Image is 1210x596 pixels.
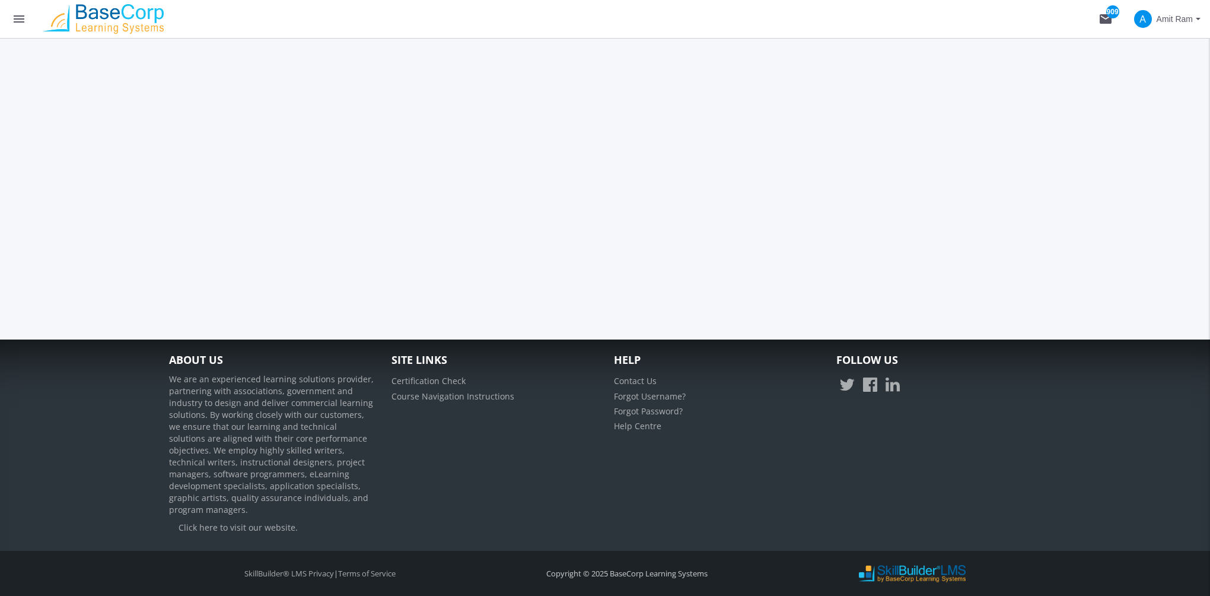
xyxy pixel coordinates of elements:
[1098,12,1113,26] mat-icon: mail
[391,391,514,402] a: Course Navigation Instructions
[12,12,26,26] mat-icon: menu
[1157,8,1193,30] span: Amit Ram
[614,420,661,432] a: Help Centre
[836,354,1041,366] h4: Follow Us
[179,522,298,533] a: Click here to visit our website.
[338,568,396,579] a: Terms of Service
[614,405,683,417] a: Forgot Password?
[169,354,374,366] h4: About Us
[1134,10,1152,28] span: A
[477,568,777,579] div: Copyright © 2025 BaseCorp Learning Systems
[169,373,374,516] p: We are an experienced learning solutions provider, partnering with associations, government and i...
[391,375,466,386] a: Certification Check
[614,375,657,386] a: Contact Us
[614,354,819,366] h4: Help
[38,4,168,34] img: logo.png
[614,391,686,402] a: Forgot Username?
[244,568,334,579] a: SkillBuilder® LMS Privacy
[391,354,596,366] h4: Site Links
[175,568,465,579] div: |
[859,565,966,583] img: SkillBuilder LMS Logo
